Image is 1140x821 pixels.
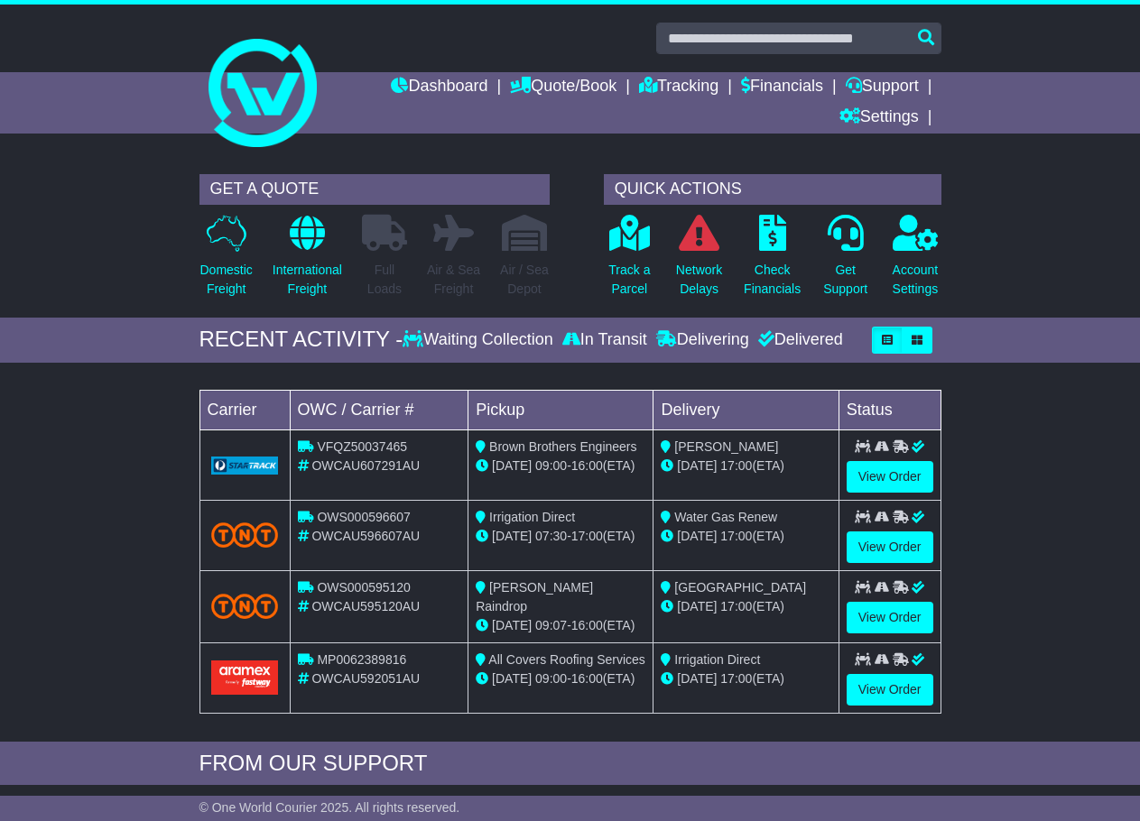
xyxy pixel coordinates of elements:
div: - (ETA) [476,527,645,546]
a: GetSupport [822,214,868,309]
p: Air / Sea Depot [500,261,549,299]
a: InternationalFreight [272,214,343,309]
span: 17:00 [720,599,752,613]
p: Air & Sea Freight [427,261,480,299]
td: Delivery [653,390,839,429]
span: Brown Brothers Engineers [489,439,636,454]
a: Settings [839,103,919,134]
span: [DATE] [677,529,717,543]
a: AccountSettings [892,214,940,309]
span: OWCAU592051AU [311,671,420,686]
div: Delivered [754,330,843,350]
img: TNT_Domestic.png [211,594,279,618]
span: [DATE] [492,671,532,686]
span: OWS000595120 [317,580,411,595]
a: NetworkDelays [675,214,723,309]
span: OWCAU596607AU [311,529,420,543]
span: Irrigation Direct [489,510,575,524]
span: [GEOGRAPHIC_DATA] [674,580,806,595]
a: Financials [741,72,823,103]
a: View Order [847,674,933,706]
span: [DATE] [677,458,717,473]
div: Waiting Collection [403,330,557,350]
td: Status [839,390,941,429]
span: 07:30 [535,529,567,543]
td: Pickup [468,390,653,429]
div: RECENT ACTIVITY - [199,327,403,353]
a: View Order [847,531,933,563]
span: 09:00 [535,458,567,473]
p: Full Loads [362,261,407,299]
a: View Order [847,461,933,493]
div: QUICK ACTIONS [604,174,941,205]
a: Quote/Book [510,72,616,103]
div: - (ETA) [476,616,645,635]
span: 17:00 [720,458,752,473]
span: [DATE] [677,599,717,613]
span: 17:00 [720,671,752,686]
span: MP0062389816 [317,652,406,667]
span: All Covers Roofing Services [488,652,645,667]
img: Aramex.png [211,660,279,694]
a: CheckFinancials [743,214,802,309]
a: DomesticFreight [199,214,254,309]
span: 17:00 [720,529,752,543]
img: GetCarrierServiceLogo [211,457,279,475]
span: 16:00 [571,618,603,632]
a: Track aParcel [607,214,651,309]
span: 17:00 [571,529,603,543]
p: Track a Parcel [608,261,650,299]
span: 09:07 [535,618,567,632]
p: Network Delays [676,261,722,299]
span: Water Gas Renew [674,510,777,524]
span: © One World Courier 2025. All rights reserved. [199,800,460,815]
p: Domestic Freight [200,261,253,299]
span: [DATE] [492,618,532,632]
a: Support [846,72,919,103]
span: [PERSON_NAME] [674,439,778,454]
span: 09:00 [535,671,567,686]
a: Dashboard [391,72,487,103]
p: Account Settings [893,261,939,299]
span: OWCAU595120AU [311,599,420,613]
div: (ETA) [661,457,830,475]
div: GET A QUOTE [199,174,550,205]
span: [DATE] [677,671,717,686]
div: Delivering [652,330,754,350]
span: [DATE] [492,458,532,473]
div: - (ETA) [476,669,645,688]
a: Tracking [639,72,718,103]
img: TNT_Domestic.png [211,522,279,547]
td: OWC / Carrier # [290,390,468,429]
div: (ETA) [661,669,830,688]
a: View Order [847,602,933,633]
span: 16:00 [571,458,603,473]
span: VFQZ50037465 [317,439,407,454]
div: In Transit [558,330,652,350]
p: International Freight [273,261,342,299]
span: 16:00 [571,671,603,686]
td: Carrier [199,390,290,429]
p: Get Support [823,261,867,299]
div: FROM OUR SUPPORT [199,751,941,777]
p: Check Financials [744,261,801,299]
span: OWS000596607 [317,510,411,524]
span: [DATE] [492,529,532,543]
span: OWCAU607291AU [311,458,420,473]
span: Irrigation Direct [674,652,760,667]
span: [PERSON_NAME] Raindrop [476,580,593,613]
div: (ETA) [661,527,830,546]
div: (ETA) [661,597,830,616]
div: - (ETA) [476,457,645,475]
